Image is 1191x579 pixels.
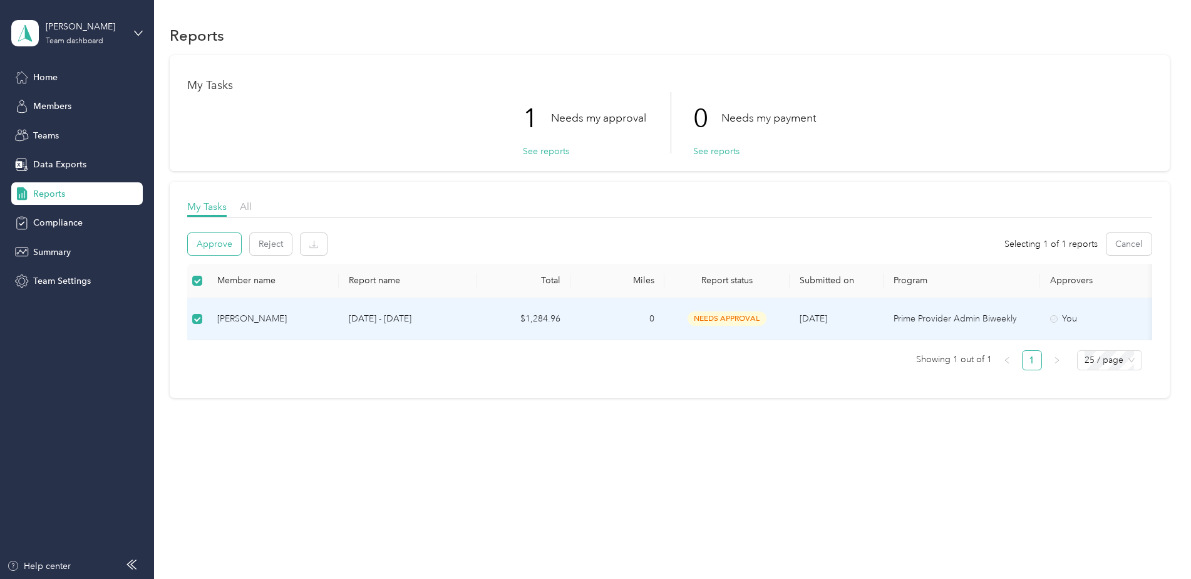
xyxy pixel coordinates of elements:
[240,201,252,212] span: All
[33,274,91,288] span: Team Settings
[46,20,124,33] div: [PERSON_NAME]
[188,233,241,255] button: Approve
[693,92,721,145] p: 0
[916,350,992,369] span: Showing 1 out of 1
[1040,264,1165,298] th: Approvers
[250,233,292,255] button: Reject
[339,264,477,298] th: Report name
[33,216,83,229] span: Compliance
[1050,312,1155,326] div: You
[1053,357,1061,364] span: right
[1106,233,1152,255] button: Cancel
[207,264,339,298] th: Member name
[800,313,827,324] span: [DATE]
[487,275,560,286] div: Total
[790,264,884,298] th: Submitted on
[721,110,816,126] p: Needs my payment
[1022,350,1042,370] li: 1
[580,275,654,286] div: Miles
[33,158,86,171] span: Data Exports
[997,350,1017,370] li: Previous Page
[1023,351,1041,370] a: 1
[170,29,224,42] h1: Reports
[1003,357,1011,364] span: left
[523,145,569,158] button: See reports
[688,311,766,326] span: needs approval
[7,560,71,573] button: Help center
[523,92,551,145] p: 1
[33,129,59,142] span: Teams
[217,312,329,326] div: [PERSON_NAME]
[217,275,329,286] div: Member name
[33,246,71,259] span: Summary
[997,350,1017,370] button: left
[693,145,740,158] button: See reports
[551,110,646,126] p: Needs my approval
[33,100,71,113] span: Members
[1047,350,1067,370] button: right
[894,312,1030,326] p: Prime Provider Admin Biweekly
[570,298,664,340] td: 0
[349,312,467,326] p: [DATE] - [DATE]
[1085,351,1135,370] span: 25 / page
[46,38,103,45] div: Team dashboard
[674,275,780,286] span: Report status
[1047,350,1067,370] li: Next Page
[33,71,58,84] span: Home
[1121,509,1191,579] iframe: Everlance-gr Chat Button Frame
[884,264,1040,298] th: Program
[187,79,1152,92] h1: My Tasks
[1077,350,1142,370] div: Page Size
[33,187,65,201] span: Reports
[187,201,227,212] span: My Tasks
[477,298,570,340] td: $1,284.96
[884,298,1040,340] td: Prime Provider Admin Biweekly
[1004,237,1098,251] span: Selecting 1 of 1 reports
